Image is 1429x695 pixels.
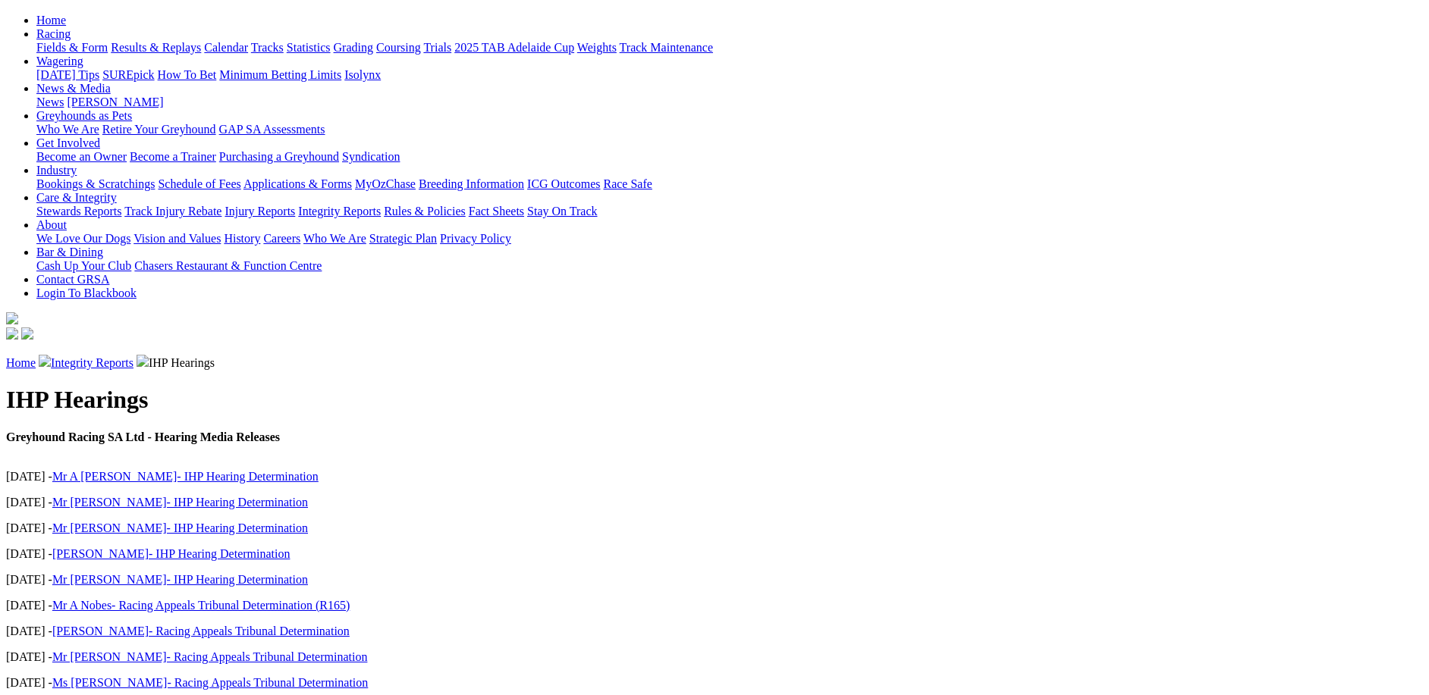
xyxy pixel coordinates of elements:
[334,41,373,54] a: Grading
[52,625,350,637] a: [PERSON_NAME]- Racing Appeals Tribunal Determination
[243,177,352,190] a: Applications & Forms
[36,259,1423,273] div: Bar & Dining
[36,41,108,54] a: Fields & Form
[620,41,713,54] a: Track Maintenance
[440,232,511,245] a: Privacy Policy
[102,123,216,136] a: Retire Your Greyhound
[52,470,319,483] a: Mr A [PERSON_NAME]- IHP Hearing Determination
[36,164,77,177] a: Industry
[36,191,117,204] a: Care & Integrity
[454,41,574,54] a: 2025 TAB Adelaide Cup
[469,205,524,218] a: Fact Sheets
[39,355,51,367] img: chevron-right.svg
[102,68,154,81] a: SUREpick
[21,327,33,340] img: twitter.svg
[36,177,155,190] a: Bookings & Scratchings
[419,177,524,190] a: Breeding Information
[36,246,103,258] a: Bar & Dining
[6,356,36,369] a: Home
[52,547,291,560] a: [PERSON_NAME]- IHP Hearing Determination
[219,68,341,81] a: Minimum Betting Limits
[6,496,1423,509] p: [DATE] -
[52,599,350,612] a: Mr A Nobes- Racing Appeals Tribunal Determination (R165)
[6,547,1423,561] p: [DATE] -
[603,177,652,190] a: Race Safe
[36,14,66,27] a: Home
[130,150,216,163] a: Become a Trainer
[527,205,597,218] a: Stay On Track
[36,95,1423,109] div: News & Media
[36,109,132,122] a: Greyhounds as Pets
[6,386,1423,414] h1: IHP Hearings
[36,205,121,218] a: Stewards Reports
[36,55,83,67] a: Wagering
[287,41,331,54] a: Statistics
[111,41,201,54] a: Results & Replays
[6,327,18,340] img: facebook.svg
[423,41,451,54] a: Trials
[36,82,111,95] a: News & Media
[52,650,368,663] a: Mr [PERSON_NAME]- Racing Appeals Tribunal Determination
[36,41,1423,55] div: Racing
[36,232,130,245] a: We Love Our Dogs
[36,150,127,163] a: Become an Owner
[36,232,1423,246] div: About
[36,177,1423,191] div: Industry
[6,312,18,324] img: logo-grsa-white.png
[369,232,437,245] a: Strategic Plan
[133,232,221,245] a: Vision and Values
[52,676,368,689] a: Ms [PERSON_NAME]- Racing Appeals Tribunal Determination
[51,356,133,369] a: Integrity Reports
[6,650,1423,664] p: [DATE] -
[6,521,1423,535] p: [DATE] -
[298,205,381,218] a: Integrity Reports
[158,177,240,190] a: Schedule of Fees
[36,123,99,136] a: Who We Are
[36,136,100,149] a: Get Involved
[6,625,1423,638] p: [DATE] -
[6,573,1423,587] p: [DATE] -
[577,41,617,54] a: Weights
[36,205,1423,218] div: Care & Integrity
[36,27,71,40] a: Racing
[219,123,325,136] a: GAP SA Assessments
[36,95,64,108] a: News
[52,496,308,509] a: Mr [PERSON_NAME]- IHP Hearing Determination
[225,205,295,218] a: Injury Reports
[158,68,217,81] a: How To Bet
[204,41,248,54] a: Calendar
[527,177,600,190] a: ICG Outcomes
[36,259,131,272] a: Cash Up Your Club
[263,232,300,245] a: Careers
[134,259,322,272] a: Chasers Restaurant & Function Centre
[36,273,109,286] a: Contact GRSA
[224,232,260,245] a: History
[36,150,1423,164] div: Get Involved
[137,355,149,367] img: chevron-right.svg
[6,599,1423,612] p: [DATE] -
[344,68,381,81] a: Isolynx
[52,573,308,586] a: Mr [PERSON_NAME]- IHP Hearing Determination
[342,150,400,163] a: Syndication
[303,232,366,245] a: Who We Are
[384,205,466,218] a: Rules & Policies
[355,177,416,190] a: MyOzChase
[251,41,284,54] a: Tracks
[219,150,339,163] a: Purchasing a Greyhound
[52,521,308,534] a: Mr [PERSON_NAME]- IHP Hearing Determination
[6,676,1423,690] p: [DATE] -
[67,95,163,108] a: [PERSON_NAME]
[6,470,1423,484] p: [DATE] -
[36,68,1423,82] div: Wagering
[376,41,421,54] a: Coursing
[36,286,137,299] a: Login To Blackbook
[6,355,1423,370] p: IHP Hearings
[36,123,1423,136] div: Greyhounds as Pets
[36,68,99,81] a: [DATE] Tips
[6,430,280,443] strong: Greyhound Racing SA Ltd - Hearing Media Releases
[36,218,67,231] a: About
[124,205,221,218] a: Track Injury Rebate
